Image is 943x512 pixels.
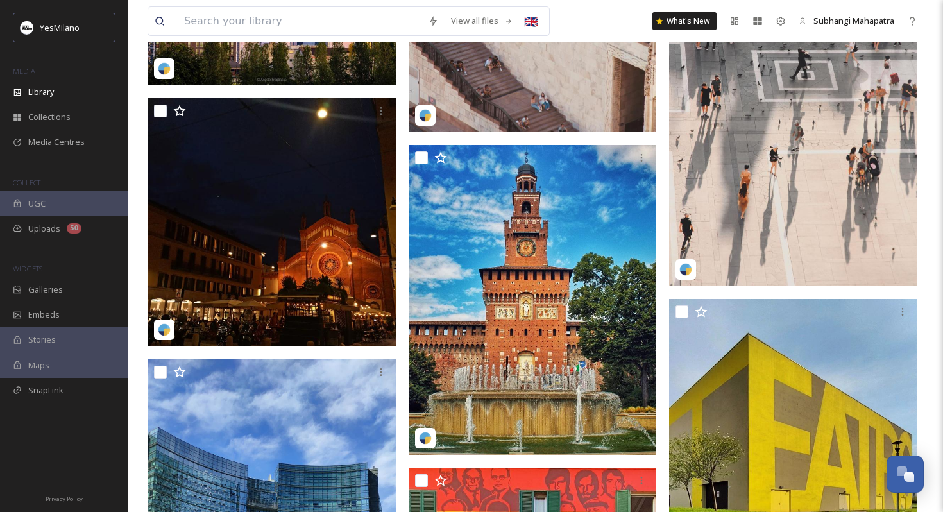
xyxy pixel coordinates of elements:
[46,495,83,503] span: Privacy Policy
[13,66,35,76] span: MEDIA
[40,22,80,33] span: YesMilano
[445,8,520,33] a: View all files
[28,111,71,123] span: Collections
[148,98,396,346] img: diariodiuniceberg-17977621400757543.jpg
[520,10,543,33] div: 🇬🇧
[67,223,81,234] div: 50
[28,86,54,98] span: Library
[28,384,64,397] span: SnapLink
[419,109,432,122] img: snapsea-logo.png
[652,12,717,30] a: What's New
[28,309,60,321] span: Embeds
[158,323,171,336] img: snapsea-logo.png
[158,62,171,75] img: snapsea-logo.png
[887,456,924,493] button: Open Chat
[679,263,692,276] img: snapsea-logo.png
[13,178,40,187] span: COLLECT
[28,334,56,346] span: Stories
[792,8,901,33] a: Subhangi Mahapatra
[419,432,432,445] img: snapsea-logo.png
[13,264,42,273] span: WIDGETS
[28,359,49,371] span: Maps
[28,198,46,210] span: UGC
[21,21,33,34] img: Logo%20YesMilano%40150x.png
[28,284,63,296] span: Galleries
[178,7,421,35] input: Search your library
[813,15,894,26] span: Subhangi Mahapatra
[409,145,657,456] img: pinavenetucci-1760020.webp
[46,490,83,506] a: Privacy Policy
[28,136,85,148] span: Media Centres
[28,223,60,235] span: Uploads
